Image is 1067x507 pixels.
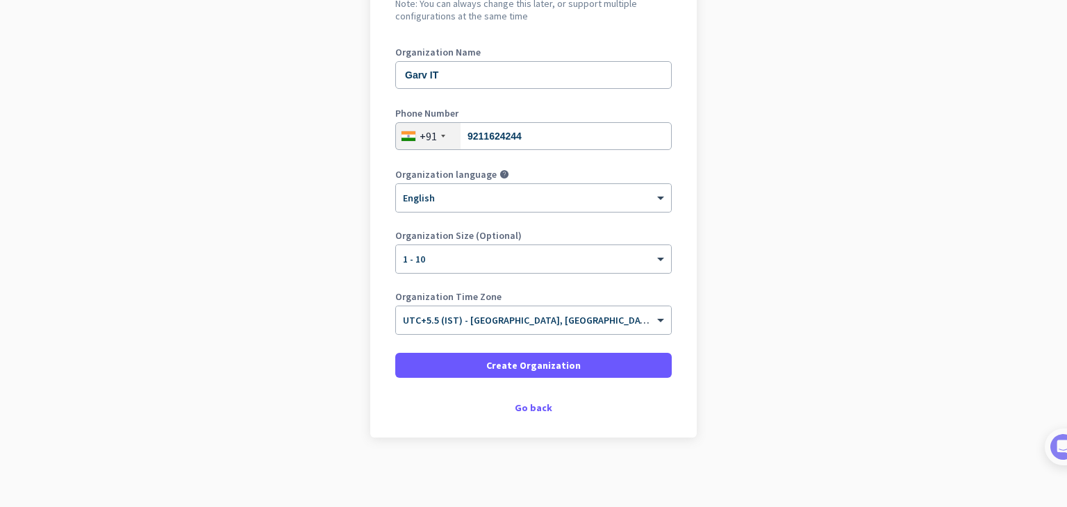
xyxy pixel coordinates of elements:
[395,292,672,301] label: Organization Time Zone
[395,353,672,378] button: Create Organization
[395,169,497,179] label: Organization language
[395,108,672,118] label: Phone Number
[395,122,672,150] input: 74104 10123
[486,358,581,372] span: Create Organization
[395,231,672,240] label: Organization Size (Optional)
[395,403,672,413] div: Go back
[420,129,437,143] div: +91
[395,47,672,57] label: Organization Name
[499,169,509,179] i: help
[395,61,672,89] input: What is the name of your organization?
